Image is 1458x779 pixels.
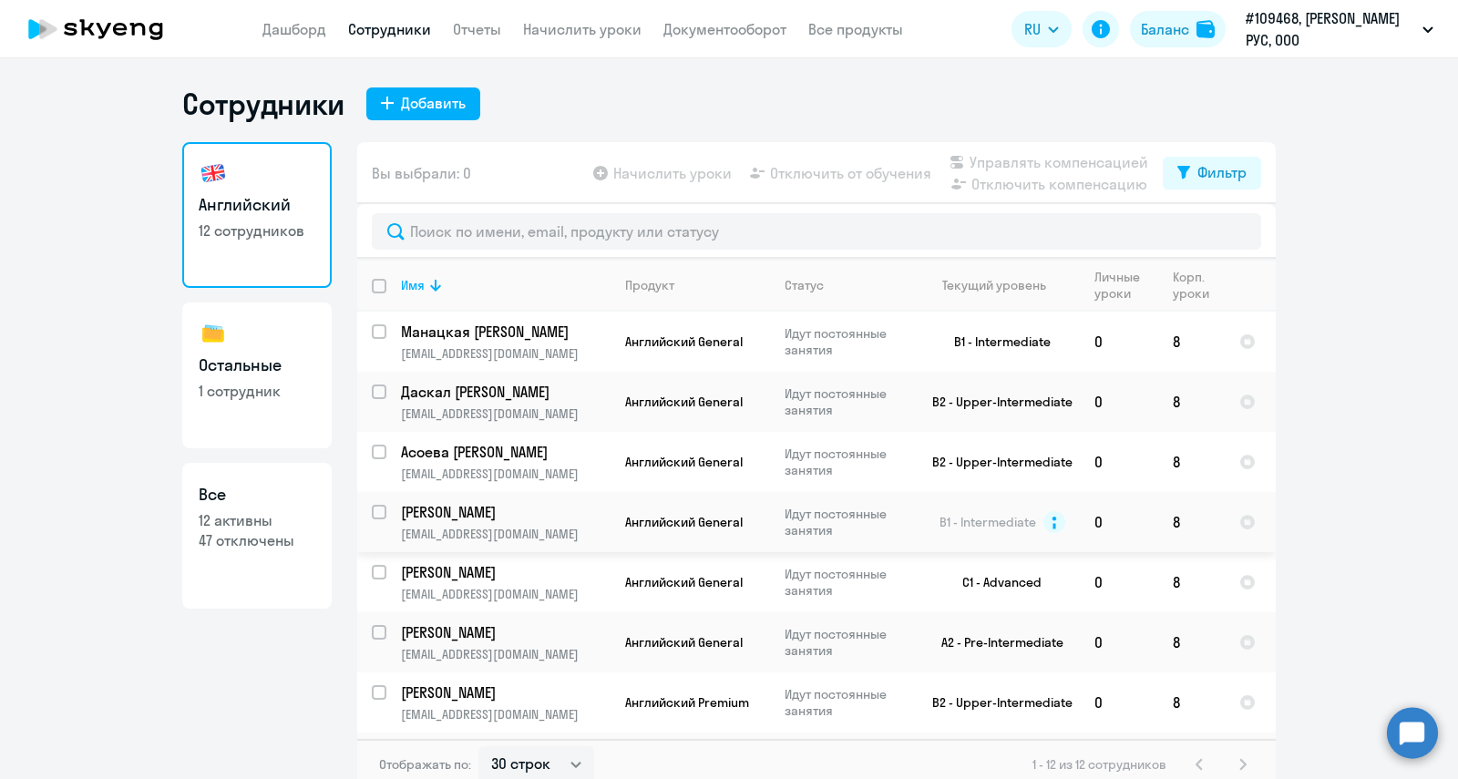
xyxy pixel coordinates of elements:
[1158,312,1225,372] td: 8
[785,446,909,478] p: Идут постоянные занятия
[401,92,466,114] div: Добавить
[379,756,471,773] span: Отображать по:
[1141,18,1189,40] div: Баланс
[401,526,610,542] p: [EMAIL_ADDRESS][DOMAIN_NAME]
[1130,11,1226,47] button: Балансbalance
[785,686,909,719] p: Идут постоянные занятия
[348,20,431,38] a: Сотрудники
[785,277,909,293] div: Статус
[401,442,607,462] p: Асоева [PERSON_NAME]
[1163,157,1261,190] button: Фильтр
[910,372,1080,432] td: B2 - Upper-Intermediate
[401,442,610,462] a: Асоева [PERSON_NAME]
[401,562,610,582] a: [PERSON_NAME]
[1080,492,1158,552] td: 0
[785,626,909,659] p: Идут постоянные занятия
[625,394,743,410] span: Английский General
[401,682,610,702] a: [PERSON_NAME]
[939,514,1036,530] span: B1 - Intermediate
[1080,312,1158,372] td: 0
[625,514,743,530] span: Английский General
[401,322,607,342] p: Манацкая [PERSON_NAME]
[1080,612,1158,672] td: 0
[1246,7,1415,51] p: #109468, [PERSON_NAME] РУС, ООО
[401,562,607,582] p: [PERSON_NAME]
[1173,269,1224,302] div: Корп. уроки
[1158,612,1225,672] td: 8
[523,20,642,38] a: Начислить уроки
[1024,18,1041,40] span: RU
[401,586,610,602] p: [EMAIL_ADDRESS][DOMAIN_NAME]
[625,277,674,293] div: Продукт
[785,385,909,418] p: Идут постоянные занятия
[199,193,315,217] h3: Английский
[1158,372,1225,432] td: 8
[401,622,607,642] p: [PERSON_NAME]
[366,87,480,120] button: Добавить
[625,333,743,350] span: Английский General
[401,277,425,293] div: Имя
[401,706,610,723] p: [EMAIL_ADDRESS][DOMAIN_NAME]
[785,566,909,599] p: Идут постоянные занятия
[182,86,344,122] h1: Сотрудники
[625,574,743,590] span: Английский General
[1173,269,1212,302] div: Корп. уроки
[199,483,315,507] h3: Все
[625,454,743,470] span: Английский General
[199,319,228,348] img: others
[199,530,315,550] p: 47 отключены
[925,277,1079,293] div: Текущий уровень
[262,20,326,38] a: Дашборд
[401,682,607,702] p: [PERSON_NAME]
[182,463,332,609] a: Все12 активны47 отключены
[1094,269,1157,302] div: Личные уроки
[625,634,743,651] span: Английский General
[199,220,315,241] p: 12 сотрудников
[1197,161,1247,183] div: Фильтр
[1080,372,1158,432] td: 0
[199,381,315,401] p: 1 сотрудник
[401,382,607,402] p: Даскал [PERSON_NAME]
[401,322,610,342] a: Манацкая [PERSON_NAME]
[453,20,501,38] a: Отчеты
[1158,492,1225,552] td: 8
[199,510,315,530] p: 12 активны
[663,20,786,38] a: Документооборот
[199,354,315,377] h3: Остальные
[910,312,1080,372] td: B1 - Intermediate
[401,466,610,482] p: [EMAIL_ADDRESS][DOMAIN_NAME]
[808,20,903,38] a: Все продукты
[401,622,610,642] a: [PERSON_NAME]
[910,672,1080,733] td: B2 - Upper-Intermediate
[401,382,610,402] a: Даскал [PERSON_NAME]
[1237,7,1443,51] button: #109468, [PERSON_NAME] РУС, ООО
[182,302,332,448] a: Остальные1 сотрудник
[785,277,824,293] div: Статус
[1080,432,1158,492] td: 0
[372,213,1261,250] input: Поиск по имени, email, продукту или статусу
[401,405,610,422] p: [EMAIL_ADDRESS][DOMAIN_NAME]
[785,325,909,358] p: Идут постоянные занятия
[910,552,1080,612] td: C1 - Advanced
[942,277,1046,293] div: Текущий уровень
[401,646,610,662] p: [EMAIL_ADDRESS][DOMAIN_NAME]
[372,162,471,184] span: Вы выбрали: 0
[1080,552,1158,612] td: 0
[1158,552,1225,612] td: 8
[625,694,749,711] span: Английский Premium
[199,159,228,188] img: english
[1158,432,1225,492] td: 8
[401,502,607,522] p: [PERSON_NAME]
[785,506,909,538] p: Идут постоянные занятия
[1080,672,1158,733] td: 0
[910,432,1080,492] td: B2 - Upper-Intermediate
[1196,20,1215,38] img: balance
[625,277,769,293] div: Продукт
[401,345,610,362] p: [EMAIL_ADDRESS][DOMAIN_NAME]
[1032,756,1166,773] span: 1 - 12 из 12 сотрудников
[1158,672,1225,733] td: 8
[910,612,1080,672] td: A2 - Pre-Intermediate
[401,502,610,522] a: [PERSON_NAME]
[1011,11,1072,47] button: RU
